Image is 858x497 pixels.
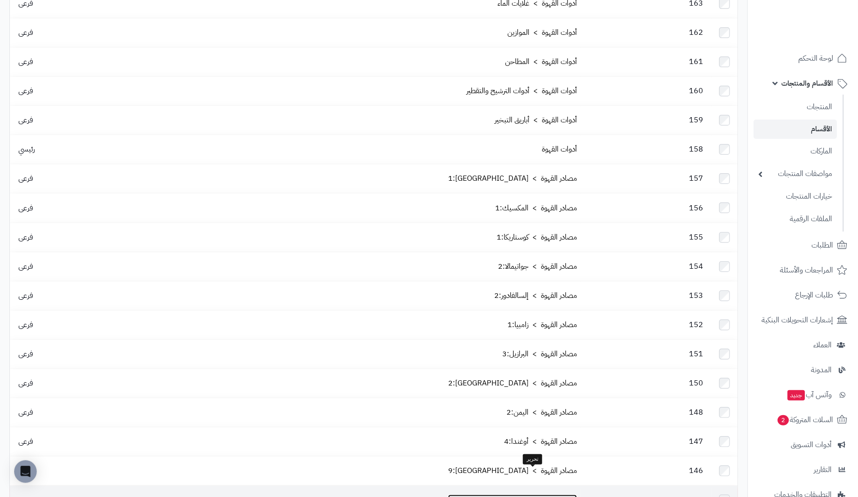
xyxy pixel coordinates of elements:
[777,413,833,426] span: السلات المتروكة
[14,407,38,418] span: فرعى
[754,284,852,306] a: طلبات الإرجاع
[754,141,837,161] a: الماركات
[684,261,708,272] span: 154
[684,114,708,126] span: 159
[505,56,577,67] a: أدوات القهوة > المطاحن
[684,377,708,389] span: 150
[448,173,577,184] a: مصادر القهوة > [GEOGRAPHIC_DATA]:1
[495,114,577,126] a: أدوات القهوة > أباريق التبخير
[754,120,837,139] a: الأقسام
[14,232,38,243] span: فرعى
[813,338,832,352] span: العملاء
[754,309,852,331] a: إشعارات التحويلات البنكية
[448,465,577,476] a: مصادر القهوة > [GEOGRAPHIC_DATA]:9
[754,209,837,229] a: الملفات الرقمية
[791,438,832,451] span: أدوات التسويق
[814,463,832,476] span: التقارير
[14,290,38,301] span: فرعى
[506,407,577,418] a: مصادر القهوة > اليمن:2
[542,144,577,155] a: أدوات القهوة
[684,319,708,330] span: 152
[684,232,708,243] span: 155
[754,384,852,406] a: وآتس آبجديد
[684,436,708,447] span: 147
[14,460,37,483] div: Open Intercom Messenger
[754,334,852,356] a: العملاء
[754,433,852,456] a: أدوات التسويق
[504,436,577,447] a: مصادر القهوة > أوغندا:4
[684,290,708,301] span: 153
[754,409,852,431] a: السلات المتروكة2
[684,465,708,476] span: 146
[14,85,38,96] span: فرعى
[778,415,789,425] span: 2
[781,77,833,90] span: الأقسام والمنتجات
[507,27,577,38] a: أدوات القهوة > الموازين
[494,290,577,301] a: مصادر القهوة > إلسالفادور:2
[684,202,708,214] span: 156
[811,363,832,377] span: المدونة
[684,56,708,67] span: 161
[14,56,38,67] span: فرعى
[754,47,852,70] a: لوحة التحكم
[798,52,833,65] span: لوحة التحكم
[794,21,849,41] img: logo-2.png
[14,465,38,476] span: فرعى
[787,390,805,401] span: جديد
[14,261,38,272] span: فرعى
[507,319,577,330] a: مصادر القهوة > زامبيا:1
[14,144,40,155] span: رئيسي
[684,27,708,38] span: 162
[684,348,708,360] span: 151
[684,85,708,96] span: 160
[754,259,852,281] a: المراجعات والأسئلة
[14,173,38,184] span: فرعى
[448,377,577,389] a: مصادر القهوة > [GEOGRAPHIC_DATA]:2
[684,173,708,184] span: 157
[14,436,38,447] span: فرعى
[498,261,577,272] a: مصادر القهوة > جواتيمالا:2
[754,234,852,257] a: الطلبات
[14,377,38,389] span: فرعى
[684,407,708,418] span: 148
[502,348,577,360] a: مصادر القهوة > البرازيل:3
[497,232,577,243] a: مصادر القهوة > كوستاريكا:1
[762,313,833,327] span: إشعارات التحويلات البنكية
[466,85,577,96] a: أدوات القهوة > أدوات الترشيح والتقطير
[786,388,832,401] span: وآتس آب
[14,319,38,330] span: فرعى
[754,97,837,117] a: المنتجات
[754,186,837,207] a: خيارات المنتجات
[495,202,577,214] a: مصادر القهوة > المكسيك:1
[14,114,38,126] span: فرعى
[811,239,833,252] span: الطلبات
[754,458,852,481] a: التقارير
[14,348,38,360] span: فرعى
[523,454,542,465] div: تحرير
[795,289,833,302] span: طلبات الإرجاع
[14,27,38,38] span: فرعى
[684,144,708,155] span: 158
[754,164,837,184] a: مواصفات المنتجات
[780,264,833,277] span: المراجعات والأسئلة
[14,202,38,214] span: فرعى
[754,359,852,381] a: المدونة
